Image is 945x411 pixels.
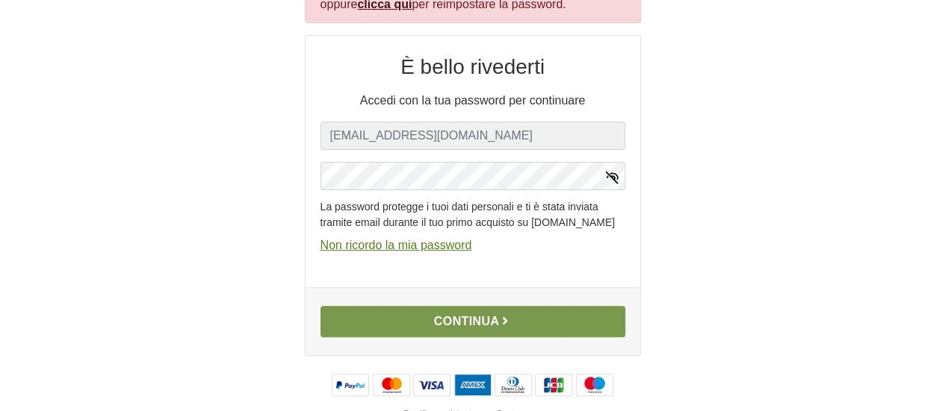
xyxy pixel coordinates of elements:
a: Non ricordo la mia password [320,239,472,251]
h2: È bello rivederti [320,54,625,80]
p: Accedi con la tua password per continuare [320,92,625,110]
button: Continua [320,306,625,337]
small: La password protegge i tuoi dati personali e ti è stata inviata tramite email durante il tuo prim... [320,193,625,230]
input: Il tuo indirizzo e-mail [320,122,625,150]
